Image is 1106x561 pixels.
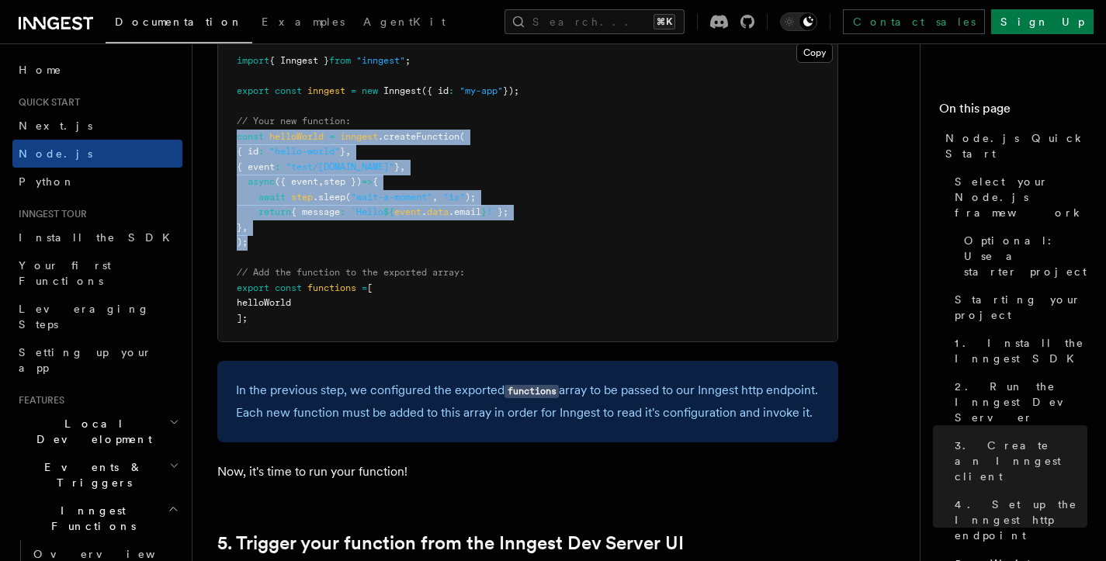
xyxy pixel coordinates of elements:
[449,85,454,96] span: :
[217,532,684,554] a: 5. Trigger your function from the Inngest Dev Server UI
[291,192,313,203] span: step
[318,176,324,187] span: ,
[237,131,264,142] span: const
[955,379,1087,425] span: 2. Run the Inngest Dev Server
[19,303,150,331] span: Leveraging Steps
[948,372,1087,431] a: 2. Run the Inngest Dev Server
[269,131,324,142] span: helloWorld
[459,85,503,96] span: "my-app"
[237,116,351,126] span: // Your new function:
[324,176,362,187] span: step })
[443,192,465,203] span: "1s"
[340,131,378,142] span: inngest
[19,147,92,160] span: Node.js
[19,231,179,244] span: Install the SDK
[252,5,354,42] a: Examples
[394,161,400,172] span: }
[948,490,1087,549] a: 4. Set up the Inngest http endpoint
[780,12,817,31] button: Toggle dark mode
[12,459,169,490] span: Events & Triggers
[459,131,465,142] span: (
[362,282,367,293] span: =
[236,379,820,424] p: In the previous step, we configured the exported array to be passed to our Inngest http endpoint....
[12,223,182,251] a: Install the SDK
[948,329,1087,372] a: 1. Install the Inngest SDK
[12,497,182,540] button: Inngest Functions
[378,131,459,142] span: .createFunction
[421,85,449,96] span: ({ id
[237,85,269,96] span: export
[106,5,252,43] a: Documentation
[955,335,1087,366] span: 1. Install the Inngest SDK
[340,206,345,217] span: :
[313,192,345,203] span: .sleep
[503,85,519,96] span: });
[948,286,1087,329] a: Starting your project
[362,85,378,96] span: new
[351,206,383,217] span: `Hello
[12,503,168,534] span: Inngest Functions
[465,192,476,203] span: );
[843,9,985,34] a: Contact sales
[286,161,394,172] span: "test/[DOMAIN_NAME]"
[12,112,182,140] a: Next.js
[487,206,498,217] span: !`
[504,9,685,34] button: Search...⌘K
[955,438,1087,484] span: 3. Create an Inngest client
[275,282,302,293] span: const
[275,161,280,172] span: :
[498,206,508,217] span: };
[237,313,248,324] span: ];
[394,206,421,217] span: event
[991,9,1094,34] a: Sign Up
[269,146,340,157] span: "hello-world"
[351,192,432,203] span: "wait-a-moment"
[948,431,1087,490] a: 3. Create an Inngest client
[12,168,182,196] a: Python
[12,251,182,295] a: Your first Functions
[504,385,559,398] code: functions
[12,56,182,84] a: Home
[964,233,1087,279] span: Optional: Use a starter project
[367,282,373,293] span: [
[12,410,182,453] button: Local Development
[12,416,169,447] span: Local Development
[432,192,438,203] span: ,
[237,297,291,308] span: helloWorld
[275,85,302,96] span: const
[237,146,258,157] span: { id
[12,140,182,168] a: Node.js
[340,146,345,157] span: }
[12,96,80,109] span: Quick start
[345,192,351,203] span: (
[400,161,405,172] span: ,
[115,16,243,28] span: Documentation
[345,146,351,157] span: ,
[383,85,421,96] span: Inngest
[291,206,340,217] span: { message
[796,43,833,63] button: Copy
[12,338,182,382] a: Setting up your app
[405,55,411,66] span: ;
[449,206,481,217] span: .email
[19,62,62,78] span: Home
[948,168,1087,227] a: Select your Node.js framework
[12,394,64,407] span: Features
[958,227,1087,286] a: Optional: Use a starter project
[12,453,182,497] button: Events & Triggers
[12,208,87,220] span: Inngest tour
[373,176,378,187] span: {
[242,222,248,233] span: ,
[217,461,838,483] p: Now, it's time to run your function!
[955,174,1087,220] span: Select your Node.js framework
[939,99,1087,124] h4: On this page
[262,16,345,28] span: Examples
[654,14,675,29] kbd: ⌘K
[275,176,318,187] span: ({ event
[237,267,465,278] span: // Add the function to the exported array:
[421,206,427,217] span: .
[248,176,275,187] span: async
[19,259,111,287] span: Your first Functions
[945,130,1087,161] span: Node.js Quick Start
[237,282,269,293] span: export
